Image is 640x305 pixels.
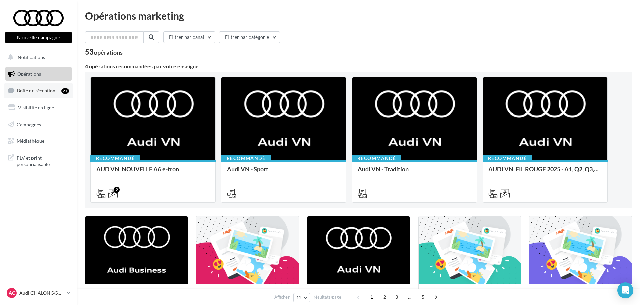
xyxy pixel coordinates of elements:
[61,88,69,94] div: 21
[4,50,70,64] button: Notifications
[617,282,633,298] div: Open Intercom Messenger
[314,294,341,300] span: résultats/page
[227,166,341,179] div: Audi VN - Sport
[17,88,55,93] span: Boîte de réception
[17,153,69,168] span: PLV et print personnalisable
[4,118,73,132] a: Campagnes
[4,83,73,98] a: Boîte de réception21
[4,101,73,115] a: Visibilité en ligne
[296,295,302,300] span: 12
[5,32,72,43] button: Nouvelle campagne
[17,71,41,77] span: Opérations
[96,166,210,179] div: AUD VN_NOUVELLE A6 e-tron
[219,31,280,43] button: Filtrer par catégorie
[358,166,471,179] div: Audi VN - Tradition
[85,64,632,69] div: 4 opérations recommandées par votre enseigne
[352,155,401,162] div: Recommandé
[4,151,73,170] a: PLV et print personnalisable
[488,166,602,179] div: AUDI VN_FIL ROUGE 2025 - A1, Q2, Q3, Q5 et Q4 e-tron
[4,134,73,148] a: Médiathèque
[18,105,54,110] span: Visibilité en ligne
[379,292,390,302] span: 2
[483,155,532,162] div: Recommandé
[90,155,140,162] div: Recommandé
[418,292,428,302] span: 5
[94,49,123,55] div: opérations
[366,292,377,302] span: 1
[221,155,271,162] div: Recommandé
[19,290,64,296] p: Audi CHALON S/SAONE
[4,67,73,81] a: Opérations
[404,292,415,302] span: ...
[17,138,44,144] span: Médiathèque
[17,121,41,127] span: Campagnes
[293,293,310,302] button: 12
[274,294,290,300] span: Afficher
[114,187,120,193] div: 2
[9,290,15,296] span: AC
[85,11,632,21] div: Opérations marketing
[18,54,45,60] span: Notifications
[163,31,215,43] button: Filtrer par canal
[5,287,72,299] a: AC Audi CHALON S/SAONE
[391,292,402,302] span: 3
[85,48,123,56] div: 53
